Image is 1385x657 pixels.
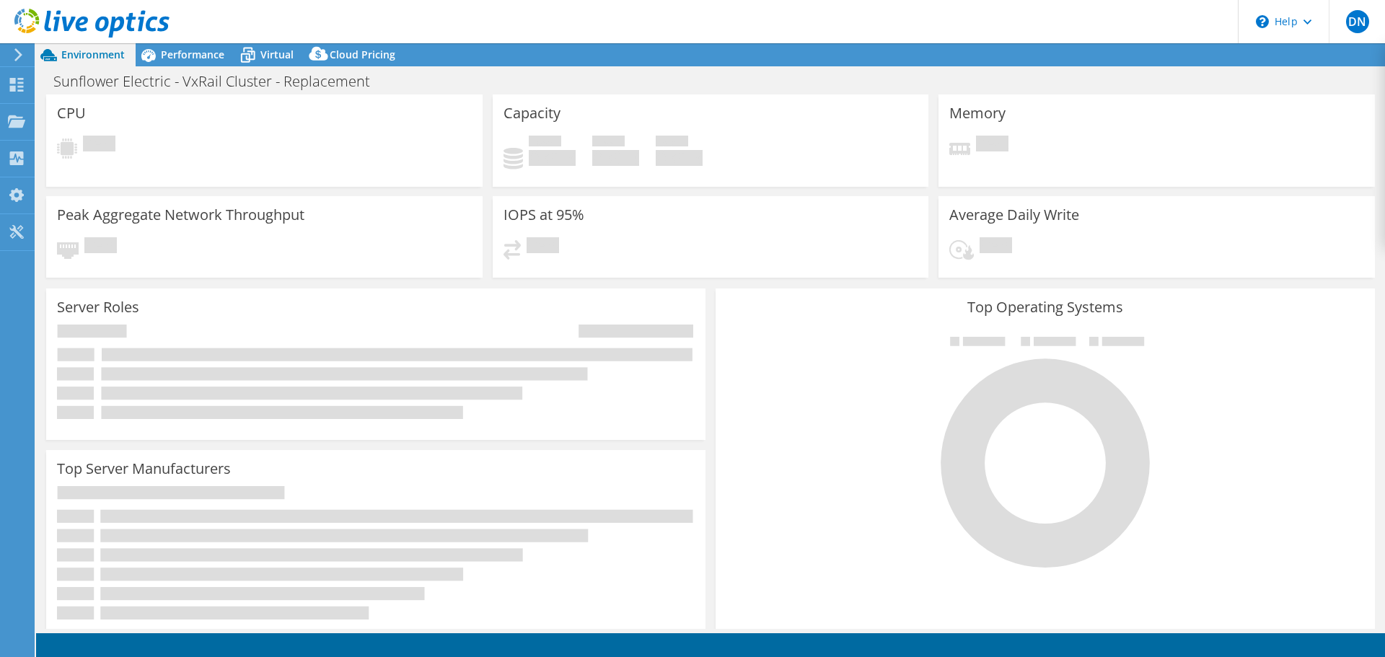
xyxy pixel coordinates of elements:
span: Virtual [260,48,294,61]
h4: 0 GiB [656,150,703,166]
span: Free [592,136,625,150]
svg: \n [1256,15,1269,28]
span: Pending [980,237,1012,257]
span: Total [656,136,688,150]
span: Cloud Pricing [330,48,395,61]
h1: Sunflower Electric - VxRail Cluster - Replacement [47,74,392,89]
h3: Memory [949,105,1006,121]
span: Pending [83,136,115,155]
h3: Capacity [504,105,560,121]
h4: 0 GiB [529,150,576,166]
h3: IOPS at 95% [504,207,584,223]
h3: Average Daily Write [949,207,1079,223]
h3: Server Roles [57,299,139,315]
span: Pending [84,237,117,257]
span: Pending [527,237,559,257]
span: Pending [976,136,1008,155]
span: Used [529,136,561,150]
h3: Top Operating Systems [726,299,1364,315]
span: DN [1346,10,1369,33]
h3: Top Server Manufacturers [57,461,231,477]
h4: 0 GiB [592,150,639,166]
h3: Peak Aggregate Network Throughput [57,207,304,223]
span: Environment [61,48,125,61]
span: Performance [161,48,224,61]
h3: CPU [57,105,86,121]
